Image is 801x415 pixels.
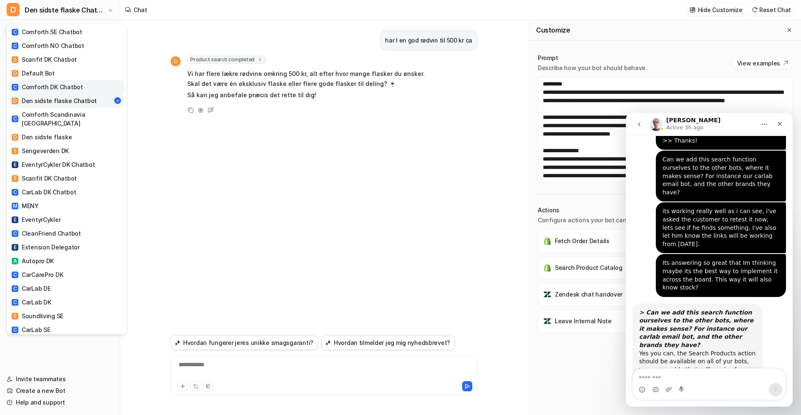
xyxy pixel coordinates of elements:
span: E [12,244,18,251]
button: Start recording [53,273,60,280]
div: Comforth DK Chatbot [12,83,83,91]
span: Den sidste flaske Chatbot [25,4,106,16]
span: C [12,299,18,306]
div: Extension Delegator [12,243,80,252]
span: D [12,134,18,141]
div: CarLab DK Chatbot [12,188,76,196]
div: Comforth Scandinavia [GEOGRAPHIC_DATA] [12,110,122,128]
div: CarLab DE [12,284,50,293]
span: C [12,116,18,122]
span: D [12,98,18,104]
span: C [12,189,18,196]
div: DDen sidste flaske Chatbot [7,23,127,335]
div: Soundliving SE [12,312,63,320]
span: A [12,258,18,264]
span: S [12,313,18,319]
span: C [12,285,18,292]
button: Send a message… [143,270,156,283]
iframe: Intercom live chat [626,113,793,407]
div: Comforth NO Chatbot [12,41,84,50]
div: CarCarePro DK [12,270,63,279]
div: MENY [12,201,39,210]
div: EventyrCykler [12,215,60,224]
div: Sengeverden DK [12,146,69,155]
div: CarLab SE [12,325,50,334]
span: C [12,29,18,35]
span: E [12,216,18,223]
span: E [12,161,18,168]
span: S [12,175,18,182]
div: CarLab DK [12,298,51,307]
button: Upload attachment [40,273,46,280]
div: Autopro DK [12,257,54,265]
button: Emoji picker [13,273,20,280]
div: Den sidste flaske [12,133,72,141]
span: C [12,327,18,333]
textarea: Message… [7,256,160,270]
span: S [12,148,18,154]
div: Den sidste flaske Chatbot [12,96,97,105]
button: Gif picker [26,273,33,280]
div: Scanfit DK Chatbot [12,55,77,64]
span: S [12,56,18,63]
div: Comforth SE Chatbot [12,28,82,36]
div: CleanFriend Chatbot [12,229,81,238]
span: D [12,70,18,77]
div: Scanfit DK Chatbot [12,174,77,183]
span: C [12,43,18,49]
div: Yes you can, the Search Products action should be available on all of yur bots, you can enable th... [13,196,130,392]
span: D [7,3,20,16]
div: EventyrCykler DK Chatbot [12,160,95,169]
span: C [12,230,18,237]
div: Default Bot [12,69,55,78]
span: M [12,203,18,209]
div: > Can we add this search function ourselves to the other bots, where it makes sense? For instance... [7,191,137,397]
i: > Can we add this search function ourselves to the other bots, where it makes sense? For instance... [13,196,128,235]
span: C [12,272,18,278]
div: Patrick says… [7,191,160,412]
span: C [12,84,18,91]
